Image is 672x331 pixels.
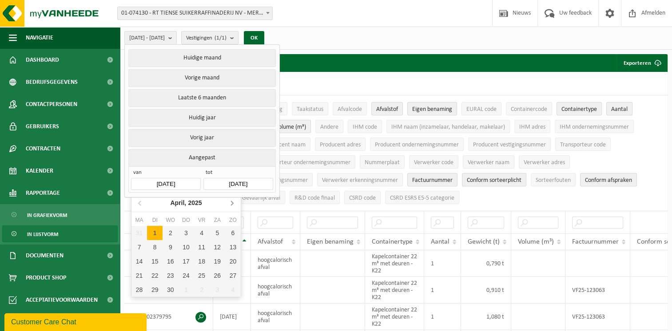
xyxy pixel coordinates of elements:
[251,250,300,277] td: hoogcalorisch afval
[237,191,285,204] button: Gevaarlijk afval : Activate to sort
[514,120,550,133] button: IHM adresIHM adres: Activate to sort
[414,159,453,166] span: Verwerker code
[27,207,67,224] span: In grafiekvorm
[412,106,452,113] span: Eigen benaming
[26,49,59,71] span: Dashboard
[26,93,77,115] span: Contactpersonen
[225,216,241,225] div: zo
[163,283,178,297] div: 30
[473,142,546,148] span: Producent vestigingsnummer
[210,240,225,254] div: 12
[461,277,511,303] td: 0,910 t
[26,267,66,289] span: Product Shop
[26,160,53,182] span: Kalender
[259,138,310,151] button: Producent naamProducent naam: Activate to sort
[26,289,98,311] span: Acceptatievoorwaarden
[275,124,306,130] span: Volume (m³)
[163,268,178,283] div: 23
[585,177,632,184] span: Conform afspraken
[2,225,118,242] a: In lijstvorm
[519,124,545,130] span: IHM adres
[186,32,227,45] span: Vestigingen
[203,169,273,178] span: tot
[147,268,163,283] div: 22
[292,102,328,115] button: TaakstatusTaakstatus: Activate to sort
[461,102,501,115] button: EURAL codeEURAL code: Activate to sort
[242,195,280,201] span: Gevaarlijk afval
[557,102,602,115] button: ContainertypeContainertype: Activate to sort
[424,277,461,303] td: 1
[297,106,323,113] span: Taakstatus
[561,106,597,113] span: Containertype
[131,226,147,240] div: 31
[572,238,619,245] span: Factuurnummer
[178,254,194,268] div: 17
[372,238,413,245] span: Containertype
[407,102,457,115] button: Eigen benamingEigen benaming: Activate to sort
[580,173,637,186] button: Conform afspraken : Activate to sort
[210,226,225,240] div: 5
[210,254,225,268] div: 19
[322,177,398,184] span: Verwerker erkenningsnummer
[178,226,194,240] div: 3
[390,195,454,201] span: CSRD ESRS E5-5 categorie
[128,69,275,87] button: Vorige maand
[194,283,210,297] div: 2
[194,268,210,283] div: 25
[531,173,576,186] button: SorteerfoutenSorteerfouten: Activate to sort
[129,32,165,45] span: [DATE] - [DATE]
[147,226,163,240] div: 1
[370,138,464,151] button: Producent ondernemingsnummerProducent ondernemingsnummer: Activate to sort
[194,226,210,240] div: 4
[210,216,225,225] div: za
[270,120,311,133] button: Volume (m³)Volume (m³): Activate to sort
[344,191,381,204] button: CSRD codeCSRD code: Activate to sort
[468,138,551,151] button: Producent vestigingsnummerProducent vestigingsnummer: Activate to sort
[4,311,148,331] iframe: chat widget
[506,102,552,115] button: ContainercodeContainercode: Activate to sort
[215,35,227,41] count: (1/1)
[560,124,629,130] span: IHM ondernemingsnummer
[385,191,459,204] button: CSRD ESRS E5-5 categorieCSRD ESRS E5-5 categorie: Activate to sort
[315,138,366,151] button: Producent adresProducent adres: Activate to sort
[2,206,118,223] a: In grafiekvorm
[365,303,424,330] td: Kapelcontainer 22 m³ met deuren - K22
[519,155,570,169] button: Verwerker adresVerwerker adres: Activate to sort
[26,244,64,267] span: Documenten
[26,138,60,160] span: Contracten
[147,283,163,297] div: 29
[320,124,338,130] span: Andere
[461,303,511,330] td: 1,080 t
[431,238,449,245] span: Aantal
[555,120,634,133] button: IHM ondernemingsnummerIHM ondernemingsnummer: Activate to sort
[163,240,178,254] div: 9
[225,240,241,254] div: 13
[210,283,225,297] div: 3
[333,102,367,115] button: AfvalcodeAfvalcode: Activate to sort
[128,109,275,127] button: Huidig jaar
[147,254,163,268] div: 15
[251,277,300,303] td: hoogcalorisch afval
[412,177,453,184] span: Factuurnummer
[131,254,147,268] div: 14
[463,155,514,169] button: Verwerker naamVerwerker naam: Activate to sort
[128,49,275,67] button: Huidige maand
[131,268,147,283] div: 21
[251,303,300,330] td: hoogcalorisch afval
[131,283,147,297] div: 28
[371,102,403,115] button: AfvalstofAfvalstof: Activate to sort
[225,254,241,268] div: 20
[375,142,459,148] span: Producent ondernemingsnummer
[194,240,210,254] div: 11
[424,303,461,330] td: 1
[307,238,354,245] span: Eigen benaming
[467,177,521,184] span: Conform sorteerplicht
[565,303,630,330] td: VF25-123063
[260,159,350,166] span: Transporteur ondernemingsnummer
[338,106,362,113] span: Afvalcode
[181,31,239,44] button: Vestigingen(1/1)
[225,226,241,240] div: 6
[225,283,241,297] div: 4
[294,195,335,201] span: R&D code finaal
